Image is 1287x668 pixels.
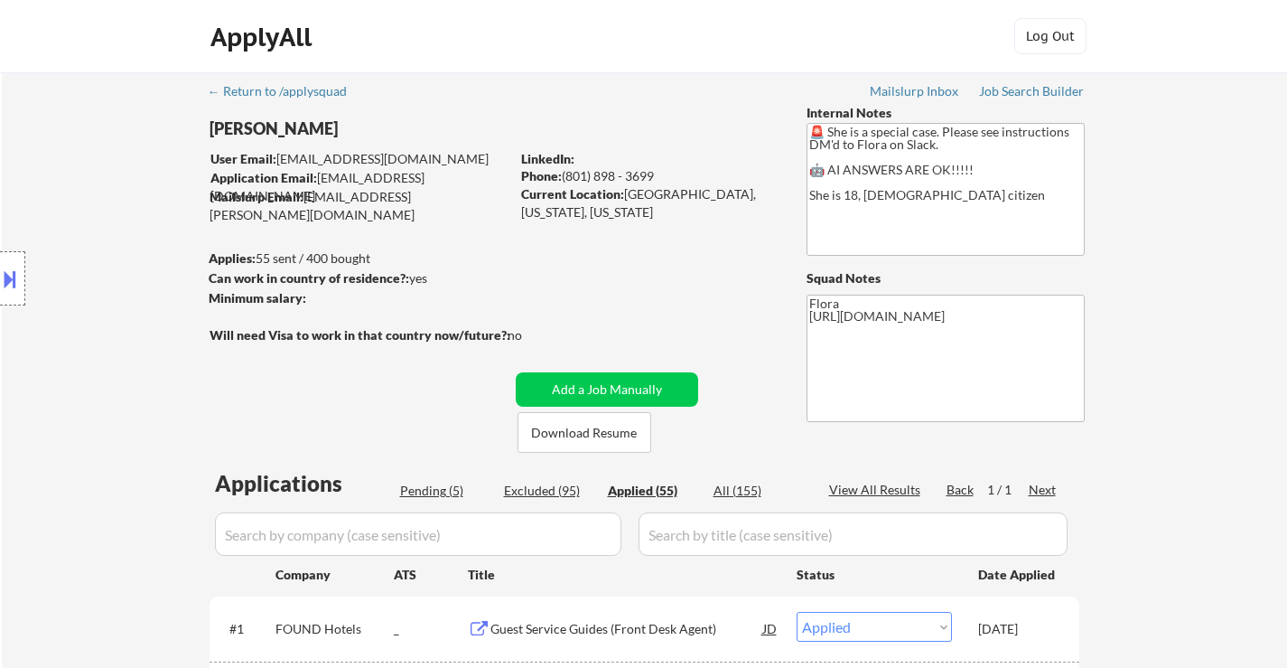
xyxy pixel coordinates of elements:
button: Log Out [1014,18,1086,54]
div: [PERSON_NAME] [210,118,581,140]
button: Download Resume [518,412,651,453]
div: View All Results [829,481,926,499]
div: Title [468,566,779,584]
div: Back [947,481,975,499]
input: Search by company (case sensitive) [215,513,621,556]
div: _ [394,620,468,638]
strong: Will need Visa to work in that country now/future?: [210,327,510,343]
div: All (155) [713,482,804,500]
div: #1 [229,620,261,638]
strong: Current Location: [521,186,624,202]
div: Next [1029,481,1058,499]
div: ApplyAll [210,22,317,52]
div: Company [275,566,394,584]
div: JD [761,612,779,644]
div: [EMAIL_ADDRESS][DOMAIN_NAME] [210,169,509,204]
div: (801) 898 - 3699 [521,167,777,185]
div: FOUND Hotels [275,620,394,638]
button: Add a Job Manually [516,372,698,407]
div: [DATE] [978,620,1058,638]
a: Mailslurp Inbox [870,84,960,102]
div: Mailslurp Inbox [870,85,960,98]
a: Job Search Builder [979,84,1085,102]
div: Applications [215,473,394,494]
div: Internal Notes [807,104,1085,122]
div: ATS [394,566,468,584]
div: [GEOGRAPHIC_DATA], [US_STATE], [US_STATE] [521,185,777,221]
div: Guest Service Guides (Front Desk Agent) [490,620,763,638]
div: Date Applied [978,566,1058,584]
div: no [508,326,559,344]
strong: Phone: [521,168,562,183]
div: [EMAIL_ADDRESS][DOMAIN_NAME] [210,150,509,168]
div: 55 sent / 400 bought [209,249,509,268]
div: Applied (55) [608,482,698,500]
div: yes [209,269,504,287]
a: ← Return to /applysquad [208,84,364,102]
div: Job Search Builder [979,85,1085,98]
div: Pending (5) [400,482,490,500]
div: Excluded (95) [504,482,594,500]
div: ← Return to /applysquad [208,85,364,98]
div: [EMAIL_ADDRESS][PERSON_NAME][DOMAIN_NAME] [210,188,509,223]
div: 1 / 1 [987,481,1029,499]
div: Status [797,558,952,590]
input: Search by title (case sensitive) [639,513,1068,556]
div: Squad Notes [807,269,1085,287]
strong: LinkedIn: [521,151,574,166]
